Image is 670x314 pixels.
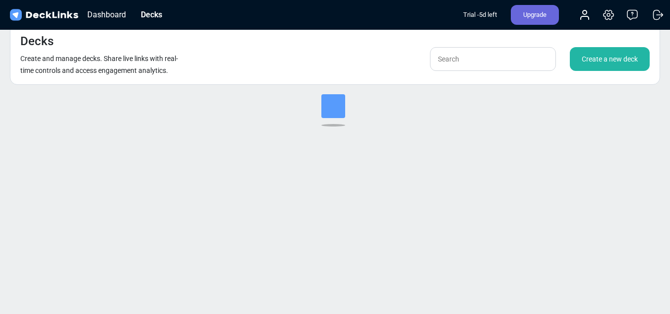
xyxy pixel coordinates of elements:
input: Search [430,47,556,71]
img: DeckLinks [8,8,80,22]
div: Dashboard [82,8,131,21]
div: Trial - 5 d left [463,5,497,25]
small: Create and manage decks. Share live links with real-time controls and access engagement analytics. [20,55,178,74]
div: Upgrade [511,5,559,25]
div: Decks [136,8,167,21]
h4: Decks [20,34,54,49]
div: Create a new deck [570,47,650,71]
